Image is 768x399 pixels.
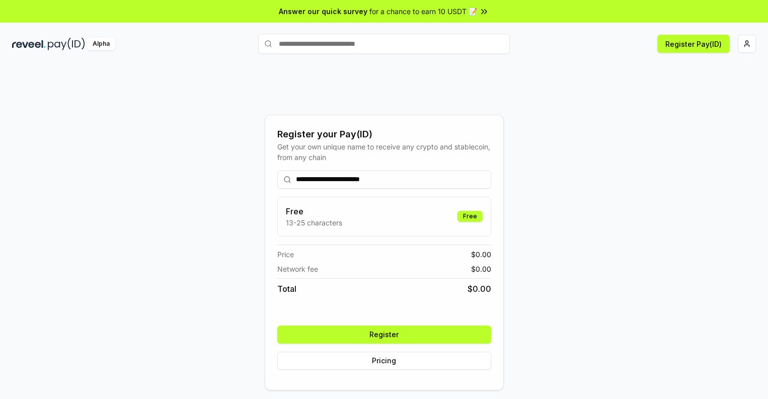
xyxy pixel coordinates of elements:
[277,249,294,260] span: Price
[277,352,491,370] button: Pricing
[279,6,367,17] span: Answer our quick survey
[286,217,342,228] p: 13-25 characters
[468,283,491,295] span: $ 0.00
[277,264,318,274] span: Network fee
[369,6,477,17] span: for a chance to earn 10 USDT 📝
[48,38,85,50] img: pay_id
[471,264,491,274] span: $ 0.00
[277,283,296,295] span: Total
[457,211,483,222] div: Free
[657,35,730,53] button: Register Pay(ID)
[12,38,46,50] img: reveel_dark
[87,38,115,50] div: Alpha
[286,205,342,217] h3: Free
[471,249,491,260] span: $ 0.00
[277,127,491,141] div: Register your Pay(ID)
[277,141,491,163] div: Get your own unique name to receive any crypto and stablecoin, from any chain
[277,326,491,344] button: Register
